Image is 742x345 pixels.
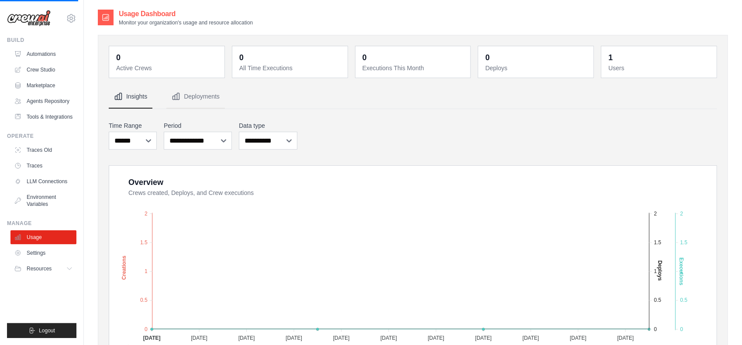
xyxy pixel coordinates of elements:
dt: Active Crews [116,64,219,72]
a: Traces Old [10,143,76,157]
tspan: 0.5 [680,297,688,304]
div: Build [7,37,76,44]
tspan: [DATE] [238,335,255,341]
div: 0 [362,51,367,64]
p: Monitor your organization's usage and resource allocation [119,19,253,26]
tspan: 1 [654,268,657,274]
div: 0 [116,51,121,64]
tspan: 2 [145,211,148,217]
h2: Usage Dashboard [119,9,253,19]
tspan: 0.5 [654,297,662,304]
label: Time Range [109,121,157,130]
dt: Executions This Month [362,64,466,72]
span: Resources [27,265,52,272]
a: Crew Studio [10,63,76,77]
dt: Deploys [485,64,588,72]
tspan: 0.5 [140,297,148,304]
tspan: [DATE] [523,335,539,341]
tspan: [DATE] [475,335,492,341]
div: Manage [7,220,76,227]
tspan: [DATE] [333,335,350,341]
tspan: [DATE] [143,335,161,341]
a: Environment Variables [10,190,76,211]
dt: Crews created, Deploys, and Crew executions [128,188,706,197]
tspan: 1.5 [654,239,662,246]
div: 0 [485,51,490,64]
tspan: [DATE] [428,335,445,341]
text: Creations [121,256,127,280]
tspan: 2 [680,211,683,217]
span: Logout [39,327,55,334]
a: Usage [10,230,76,244]
label: Period [164,121,232,130]
a: Settings [10,246,76,260]
tspan: 0 [654,326,657,332]
div: 0 [239,51,244,64]
a: Agents Repository [10,94,76,108]
dt: Users [608,64,711,72]
a: LLM Connections [10,174,76,188]
a: Automations [10,47,76,61]
div: 1 [608,51,613,64]
tspan: 1.5 [140,239,148,246]
label: Data type [239,121,297,130]
tspan: [DATE] [570,335,587,341]
tspan: [DATE] [380,335,397,341]
tspan: [DATE] [286,335,302,341]
nav: Tabs [109,85,717,109]
button: Deployments [166,85,225,109]
tspan: 1.5 [680,239,688,246]
button: Insights [109,85,152,109]
tspan: 0 [680,326,683,332]
button: Resources [10,262,76,276]
dt: All Time Executions [239,64,342,72]
text: Deploys [657,260,663,281]
text: Executions [679,258,685,286]
a: Tools & Integrations [10,110,76,124]
tspan: [DATE] [191,335,207,341]
tspan: 2 [654,211,657,217]
div: Operate [7,133,76,140]
img: Logo [7,10,51,27]
tspan: 1 [145,268,148,274]
a: Marketplace [10,79,76,92]
div: Overview [128,176,163,188]
tspan: [DATE] [617,335,634,341]
a: Traces [10,159,76,173]
tspan: 0 [145,326,148,332]
button: Logout [7,323,76,338]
